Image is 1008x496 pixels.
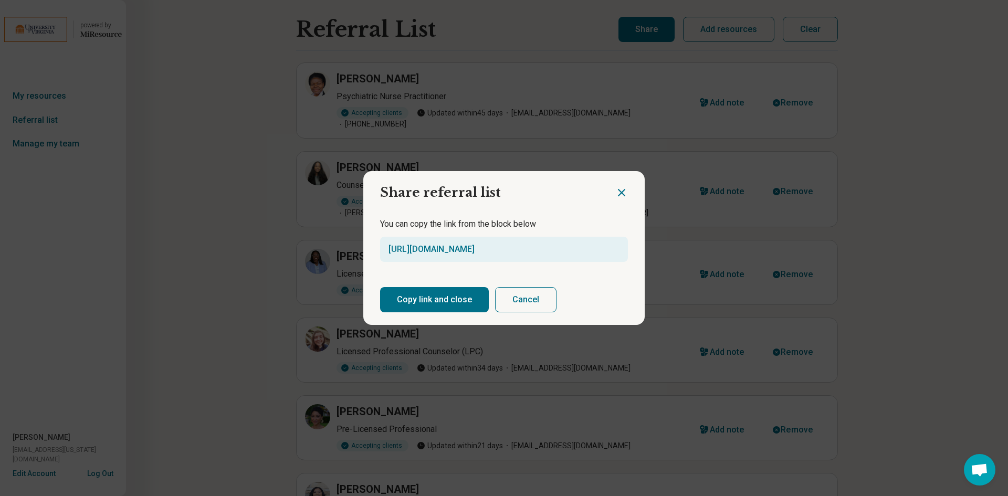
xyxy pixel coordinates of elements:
[615,186,628,199] button: Close dialog
[380,218,628,230] p: You can copy the link from the block below
[388,244,475,254] a: [URL][DOMAIN_NAME]
[363,171,615,206] h2: Share referral list
[380,287,489,312] button: Copy link and close
[495,287,556,312] button: Cancel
